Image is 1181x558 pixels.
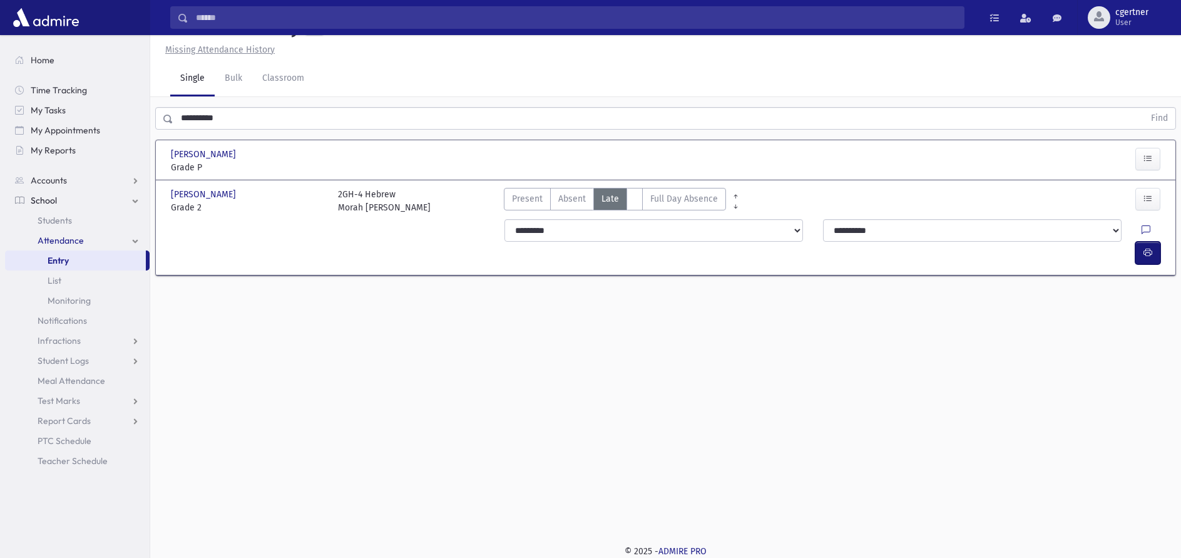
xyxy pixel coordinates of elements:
a: Classroom [252,61,314,96]
span: Accounts [31,175,67,186]
a: School [5,190,150,210]
span: Entry [48,255,69,266]
a: Report Cards [5,411,150,431]
a: Students [5,210,150,230]
span: Meal Attendance [38,375,105,386]
a: Accounts [5,170,150,190]
div: © 2025 - [170,545,1161,558]
a: Monitoring [5,291,150,311]
a: Student Logs [5,351,150,371]
span: My Appointments [31,125,100,136]
span: Absent [558,192,586,205]
a: Missing Attendance History [160,44,275,55]
span: cgertner [1115,8,1148,18]
a: Test Marks [5,391,150,411]
span: Infractions [38,335,81,346]
input: Search [188,6,964,29]
span: Notifications [38,315,87,326]
a: My Appointments [5,120,150,140]
a: My Tasks [5,100,150,120]
span: Students [38,215,72,226]
span: Grade P [171,161,325,174]
span: Home [31,54,54,66]
span: Time Tracking [31,85,87,96]
span: PTC Schedule [38,435,91,447]
a: My Reports [5,140,150,160]
span: Student Logs [38,355,89,366]
a: List [5,271,150,291]
u: Missing Attendance History [165,44,275,55]
a: Single [170,61,215,96]
button: Find [1143,108,1175,129]
span: Full Day Absence [650,192,718,205]
a: PTC Schedule [5,431,150,451]
span: Present [512,192,543,205]
a: Attendance [5,230,150,251]
span: Report Cards [38,415,91,426]
a: Entry [5,251,146,271]
a: Notifications [5,311,150,331]
span: [PERSON_NAME] [171,188,238,201]
span: Monitoring [48,295,91,306]
a: Meal Attendance [5,371,150,391]
a: Home [5,50,150,70]
div: 2GH-4 Hebrew Morah [PERSON_NAME] [338,188,431,214]
div: AttTypes [504,188,726,214]
img: AdmirePro [10,5,82,30]
span: Grade 2 [171,201,325,214]
a: Infractions [5,331,150,351]
span: List [48,275,61,286]
span: User [1115,18,1148,28]
span: Teacher Schedule [38,455,108,467]
a: Bulk [215,61,252,96]
span: [PERSON_NAME] [171,148,238,161]
a: Teacher Schedule [5,451,150,471]
span: Late [601,192,619,205]
a: Time Tracking [5,80,150,100]
span: Attendance [38,235,84,246]
span: My Tasks [31,105,66,116]
span: School [31,195,57,206]
span: Test Marks [38,395,80,406]
span: My Reports [31,145,76,156]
